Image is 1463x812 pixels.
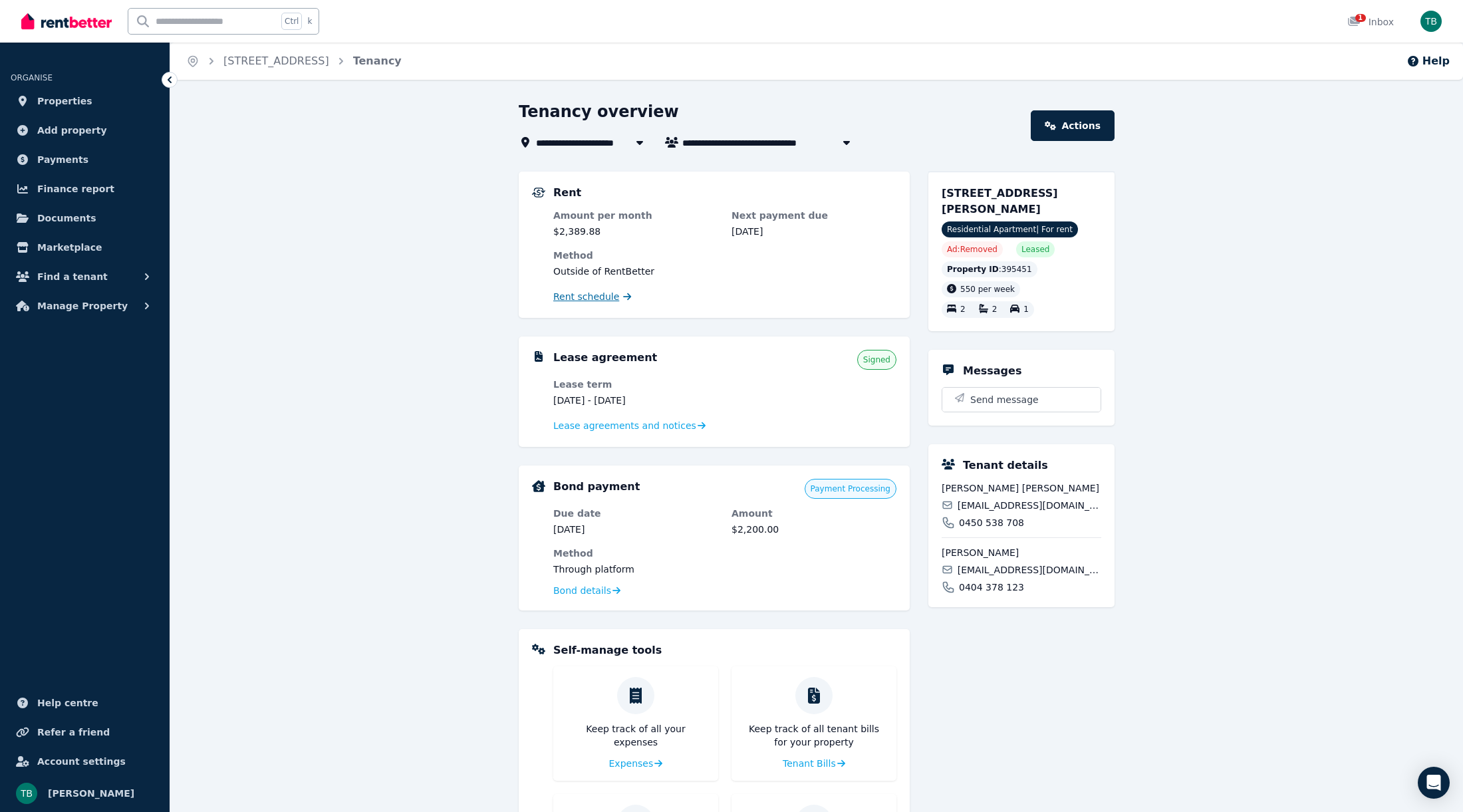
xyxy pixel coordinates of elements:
[37,695,98,711] span: Help centre
[11,719,159,745] a: Refer a friend
[37,122,107,138] span: Add property
[553,584,611,597] span: Bond details
[553,479,640,495] h5: Bond payment
[942,187,1058,215] span: [STREET_ADDRESS][PERSON_NAME]
[553,507,718,520] dt: Due date
[11,73,53,82] span: ORGANISE
[553,547,718,560] dt: Method
[731,209,896,222] dt: Next payment due
[553,563,718,576] dd: Through platform
[37,724,110,740] span: Refer a friend
[532,480,545,492] img: Bond Details
[553,419,706,432] a: Lease agreements and notices
[37,93,92,109] span: Properties
[609,757,663,770] a: Expenses
[553,209,718,222] dt: Amount per month
[942,261,1037,277] div: : 395451
[553,584,620,597] a: Bond details
[731,523,896,536] dd: $2,200.00
[992,305,997,315] span: 2
[963,458,1048,474] h5: Tenant details
[958,499,1101,512] span: [EMAIL_ADDRESS][DOMAIN_NAME]
[11,234,159,261] a: Marketplace
[731,225,896,238] dd: [DATE]
[942,481,1101,495] span: [PERSON_NAME] [PERSON_NAME]
[553,378,718,391] dt: Lease term
[959,516,1024,529] span: 0450 538 708
[37,181,114,197] span: Finance report
[942,388,1101,412] button: Send message
[1355,14,1366,22] span: 1
[947,264,999,275] span: Property ID
[48,785,134,801] span: [PERSON_NAME]
[11,690,159,716] a: Help centre
[37,298,128,314] span: Manage Property
[519,101,679,122] h1: Tenancy overview
[742,722,886,749] p: Keep track of all tenant bills for your property
[16,783,37,804] img: Tillyck Bevins
[11,146,159,173] a: Payments
[553,225,718,238] dd: $2,389.88
[553,523,718,536] dd: [DATE]
[11,293,159,319] button: Manage Property
[11,88,159,114] a: Properties
[11,176,159,202] a: Finance report
[11,205,159,231] a: Documents
[1418,767,1450,799] div: Open Intercom Messenger
[37,753,126,769] span: Account settings
[353,55,402,67] a: Tenancy
[553,642,662,658] h5: Self-manage tools
[960,285,1015,294] span: 550 per week
[1406,53,1450,69] button: Help
[942,546,1101,559] span: [PERSON_NAME]
[1347,15,1394,29] div: Inbox
[1021,244,1049,255] span: Leased
[281,13,302,30] span: Ctrl
[811,483,890,494] span: Payment Processing
[532,188,545,198] img: Rental Payments
[1031,110,1115,141] a: Actions
[863,354,890,365] span: Signed
[37,269,108,285] span: Find a tenant
[958,563,1101,577] span: [EMAIL_ADDRESS][DOMAIN_NAME]
[37,152,88,168] span: Payments
[1023,305,1029,315] span: 1
[11,748,159,775] a: Account settings
[960,305,966,315] span: 2
[21,11,112,31] img: RentBetter
[1420,11,1442,32] img: Tillyck Bevins
[223,55,329,67] a: [STREET_ADDRESS]
[553,185,581,201] h5: Rent
[731,507,896,520] dt: Amount
[959,581,1024,594] span: 0404 378 123
[947,244,997,255] span: Ad: Removed
[783,757,845,770] a: Tenant Bills
[783,757,836,770] span: Tenant Bills
[564,722,708,749] p: Keep track of all your expenses
[963,363,1021,379] h5: Messages
[553,265,896,278] dd: Outside of RentBetter
[553,394,718,407] dd: [DATE] - [DATE]
[553,249,896,262] dt: Method
[11,263,159,290] button: Find a tenant
[553,419,696,432] span: Lease agreements and notices
[170,43,418,80] nav: Breadcrumb
[942,221,1078,237] span: Residential Apartment | For rent
[609,757,654,770] span: Expenses
[307,16,312,27] span: k
[553,350,657,366] h5: Lease agreement
[37,239,102,255] span: Marketplace
[553,290,619,303] span: Rent schedule
[37,210,96,226] span: Documents
[11,117,159,144] a: Add property
[970,393,1039,406] span: Send message
[553,290,632,303] a: Rent schedule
